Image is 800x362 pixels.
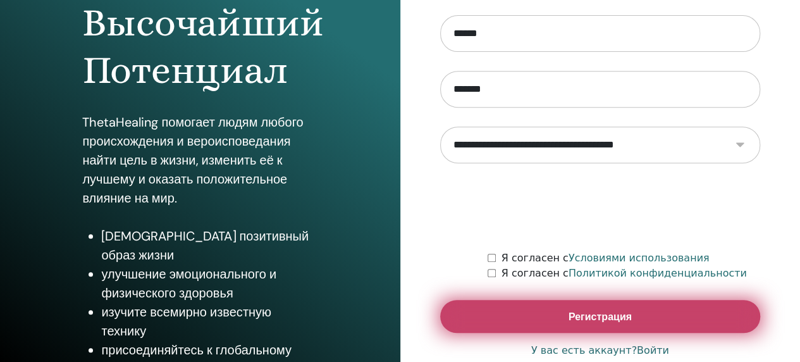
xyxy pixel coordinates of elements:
[501,252,568,264] ya-tr-span: Я согласен с
[637,344,669,356] ya-tr-span: Войти
[101,266,276,301] ya-tr-span: улучшение эмоционального и физического здоровья
[501,267,568,279] ya-tr-span: Я согласен с
[569,252,710,264] a: Условиями использования
[101,228,309,263] ya-tr-span: [DEMOGRAPHIC_DATA] позитивный образ жизни
[531,343,669,358] a: У вас есть аккаунт?Войти
[101,304,271,339] ya-tr-span: изучите всемирно известную технику
[440,300,761,333] button: Регистрация
[504,182,696,232] iframe: Рекапча
[531,344,637,356] ya-tr-span: У вас есть аккаунт?
[82,114,303,206] ya-tr-span: ThetaHealing помогает людям любого происхождения и вероисповедания найти цель в жизни, изменить е...
[569,310,632,323] ya-tr-span: Регистрация
[569,267,747,279] a: Политикой конфиденциальности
